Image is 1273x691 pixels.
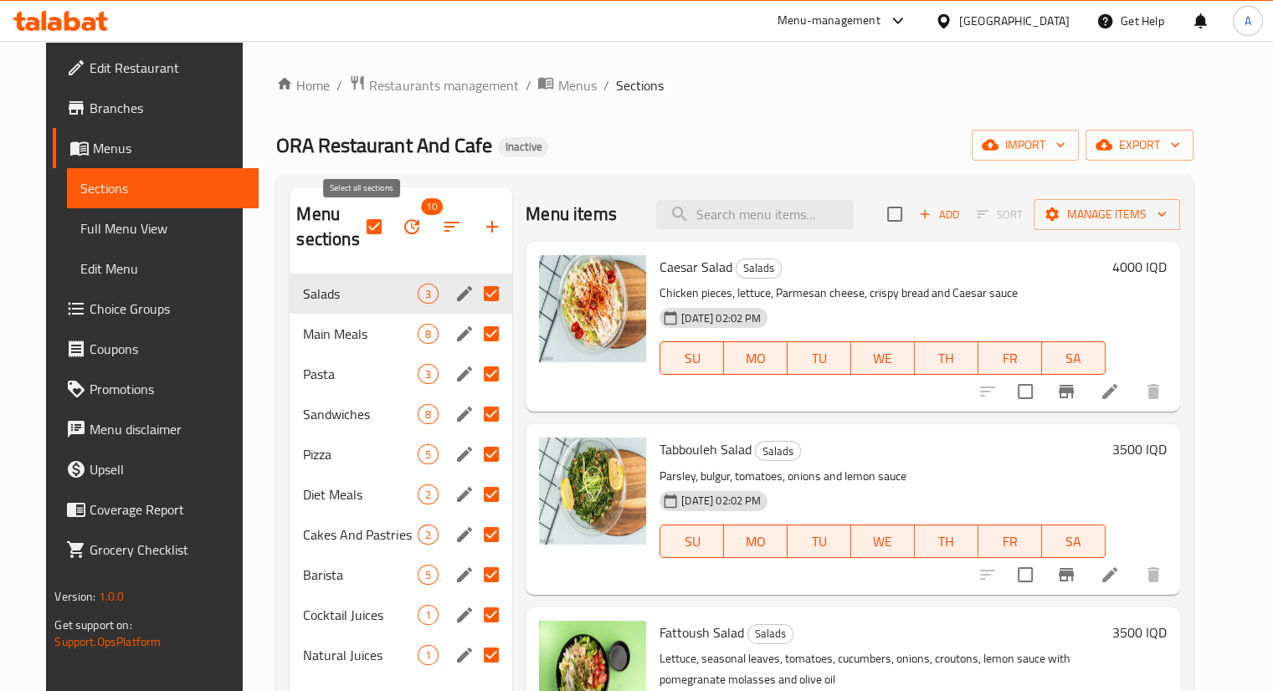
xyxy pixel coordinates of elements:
[303,404,418,424] span: Sandwiches
[303,284,418,304] div: Salads
[452,562,477,587] button: edit
[1049,530,1099,554] span: SA
[1133,371,1173,412] button: delete
[1112,255,1167,279] h6: 4000 IQD
[290,274,512,314] div: Salads3edit
[53,128,259,168] a: Menus
[80,258,245,279] span: Edit Menu
[303,364,418,384] div: Pasta
[303,484,418,504] span: Diet Meals
[452,522,477,547] button: edit
[418,366,438,382] span: 3
[452,602,477,627] button: edit
[418,647,438,663] span: 1
[851,341,915,375] button: WE
[418,605,439,625] div: items
[915,525,978,558] button: TH
[290,314,512,354] div: Main Meals8edit
[303,525,418,545] span: Cakes And Pastries
[755,441,801,461] div: Salads
[660,437,752,462] span: Tabbouleh Salad
[296,202,367,252] h2: Menu sections
[303,605,418,625] span: Cocktail Juices
[99,586,125,607] span: 1.0.0
[303,645,418,665] div: Natural Juices
[1049,346,1099,371] span: SA
[736,258,782,279] div: Salads
[978,525,1042,558] button: FR
[418,444,439,464] div: items
[525,75,531,95] li: /
[472,207,512,247] button: Add section
[418,326,438,342] span: 8
[557,75,596,95] span: Menus
[80,178,245,198] span: Sections
[90,299,245,319] span: Choice Groups
[349,74,518,96] a: Restaurants management
[452,321,477,346] button: edit
[290,354,512,394] div: Pasta3edit
[421,198,443,215] span: 10
[498,140,548,154] span: Inactive
[794,530,844,554] span: TU
[1042,341,1106,375] button: SA
[53,48,259,88] a: Edit Restaurant
[539,255,646,362] img: Caesar Salad
[756,442,800,461] span: Salads
[660,341,724,375] button: SU
[90,540,245,560] span: Grocery Checklist
[747,624,793,644] div: Salads
[54,586,95,607] span: Version:
[276,126,491,164] span: ORA Restaurant And Cafe
[90,419,245,439] span: Menu disclaimer
[660,620,744,645] span: Fattoush Salad
[53,329,259,369] a: Coupons
[1008,374,1043,409] span: Select to update
[724,341,788,375] button: MO
[1100,565,1120,585] a: Edit menu item
[851,525,915,558] button: WE
[80,218,245,238] span: Full Menu View
[912,202,966,228] span: Add item
[432,207,472,247] span: Sort sections
[972,130,1079,161] button: import
[966,202,1034,228] span: Select section first
[1047,204,1167,225] span: Manage items
[452,482,477,507] button: edit
[1046,555,1086,595] button: Branch-specific-item
[90,459,245,479] span: Upsell
[1099,135,1180,156] span: export
[1100,381,1120,402] a: Edit menu item
[303,444,418,464] span: Pizza
[392,207,432,247] span: Bulk update
[452,642,477,668] button: edit
[290,474,512,514] div: Diet Meals2edit
[921,530,972,554] span: TH
[539,438,646,545] img: Tabbouleh Salad
[1112,438,1167,461] h6: 3500 IQD
[67,248,259,289] a: Edit Menu
[1245,12,1251,30] span: A
[53,369,259,409] a: Promotions
[303,324,418,344] span: Main Meals
[498,137,548,157] div: Inactive
[90,98,245,118] span: Branches
[418,607,438,623] span: 1
[54,614,131,636] span: Get support on:
[67,168,259,208] a: Sections
[1086,130,1193,161] button: export
[858,346,908,371] span: WE
[418,487,438,503] span: 2
[418,565,439,585] div: items
[418,525,439,545] div: items
[675,493,767,509] span: [DATE] 02:02 PM
[54,631,161,653] a: Support.OpsPlatform
[916,205,962,224] span: Add
[418,284,439,304] div: items
[660,648,1105,690] p: Lettuce, seasonal leaves, tomatoes, cucumbers, onions, croutons, lemon sauce with pomegranate mol...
